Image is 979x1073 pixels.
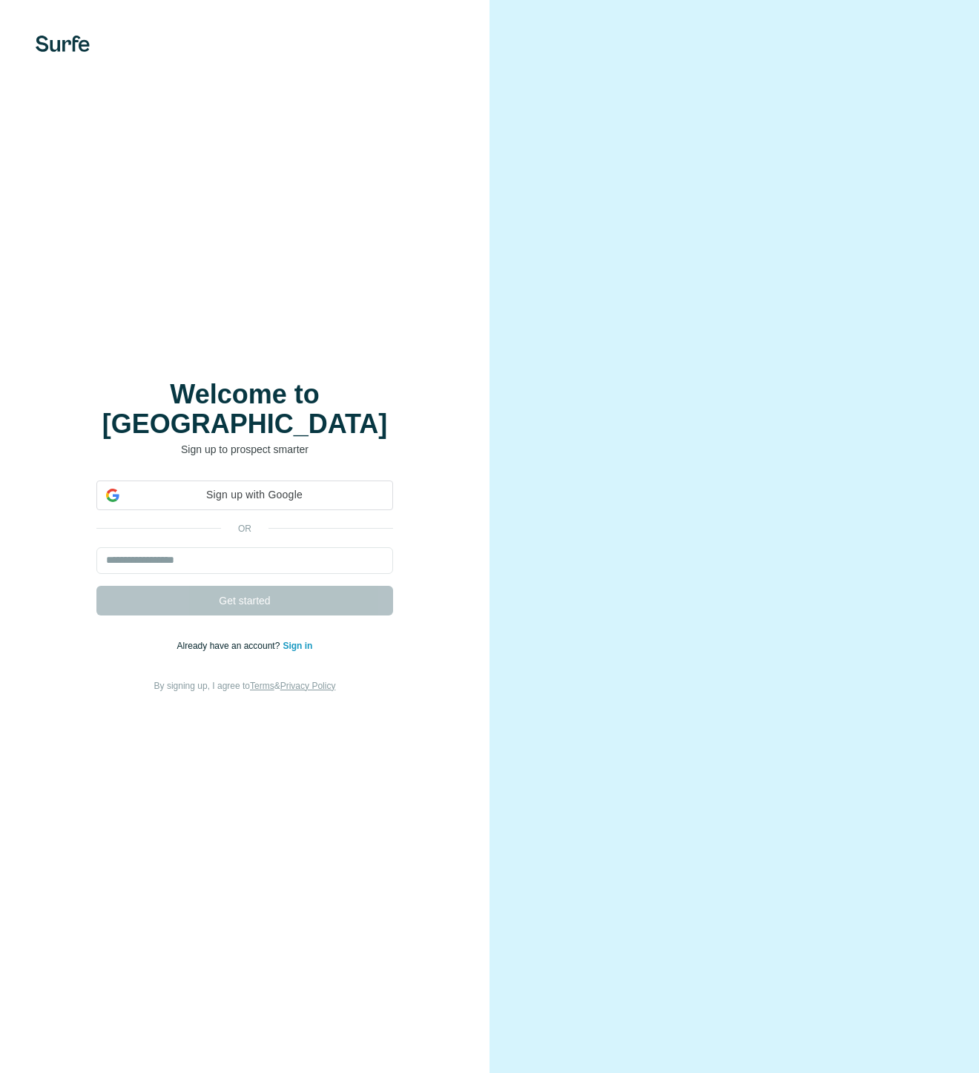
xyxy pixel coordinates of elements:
[96,380,393,439] h1: Welcome to [GEOGRAPHIC_DATA]
[36,36,90,52] img: Surfe's logo
[177,641,283,651] span: Already have an account?
[125,487,383,503] span: Sign up with Google
[280,681,336,691] a: Privacy Policy
[96,481,393,510] div: Sign up with Google
[96,442,393,457] p: Sign up to prospect smarter
[283,641,312,651] a: Sign in
[250,681,274,691] a: Terms
[154,681,336,691] span: By signing up, I agree to &
[89,509,400,541] iframe: Sign in with Google Button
